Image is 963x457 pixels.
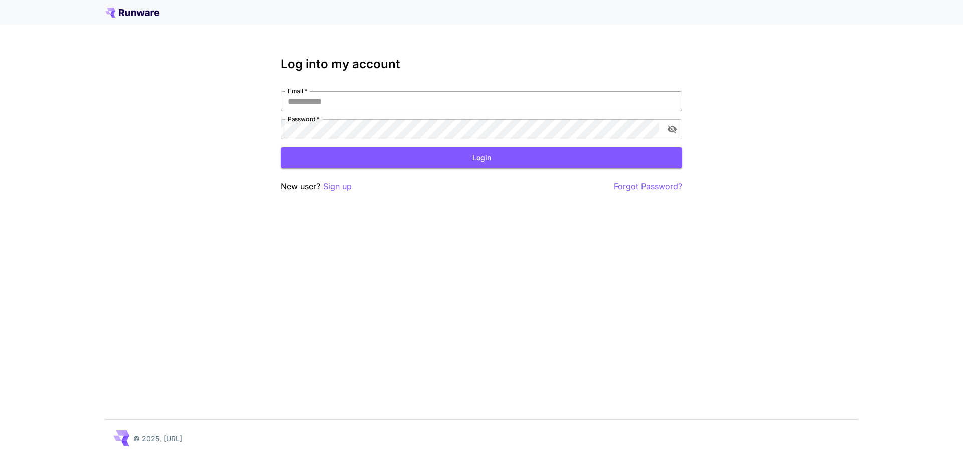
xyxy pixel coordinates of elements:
[281,147,682,168] button: Login
[614,180,682,193] button: Forgot Password?
[281,180,352,193] p: New user?
[288,115,320,123] label: Password
[288,87,307,95] label: Email
[663,120,681,138] button: toggle password visibility
[323,180,352,193] button: Sign up
[281,57,682,71] h3: Log into my account
[133,433,182,444] p: © 2025, [URL]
